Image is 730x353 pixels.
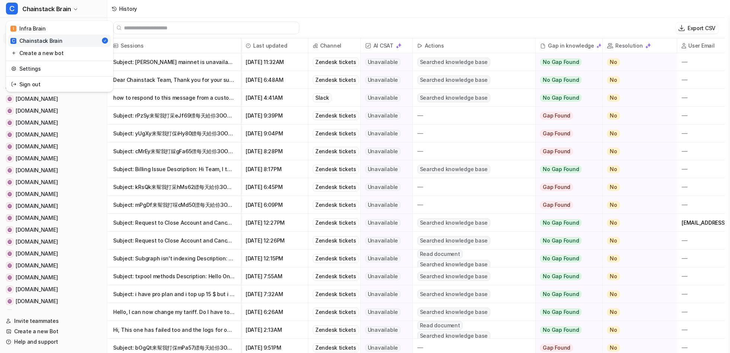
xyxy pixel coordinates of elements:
[10,26,16,32] span: I
[10,25,46,32] div: Infra Brain
[22,4,71,14] span: Chainstack Brain
[8,47,111,59] a: Create a new bot
[8,62,111,75] a: Settings
[11,49,16,57] img: reset
[6,21,113,92] div: CChainstack Brain
[10,38,16,44] span: C
[10,37,63,45] div: Chainstack Brain
[8,78,111,90] a: Sign out
[11,80,16,88] img: reset
[6,3,18,15] span: C
[11,65,16,73] img: reset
